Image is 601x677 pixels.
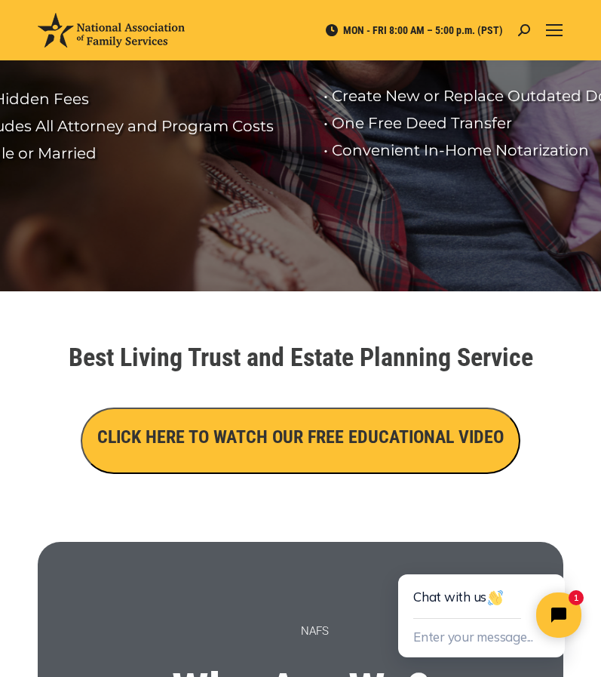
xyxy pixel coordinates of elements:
a: Mobile menu icon [545,21,563,39]
span: MON - FRI 8:00 AM – 5:00 p.m. (PST) [324,23,503,37]
a: CLICK HERE TO WATCH OUR FREE EDUCATIONAL VIDEO [81,430,520,446]
h3: CLICK HERE TO WATCH OUR FREE EDUCATIONAL VIDEO [97,424,504,450]
img: National Association of Family Services [38,13,185,48]
h1: Best Living Trust and Estate Planning Service [45,344,556,370]
iframe: Tidio Chat [364,526,601,677]
button: CLICK HERE TO WATCH OUR FREE EDUCATIONAL VIDEO [81,408,520,474]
